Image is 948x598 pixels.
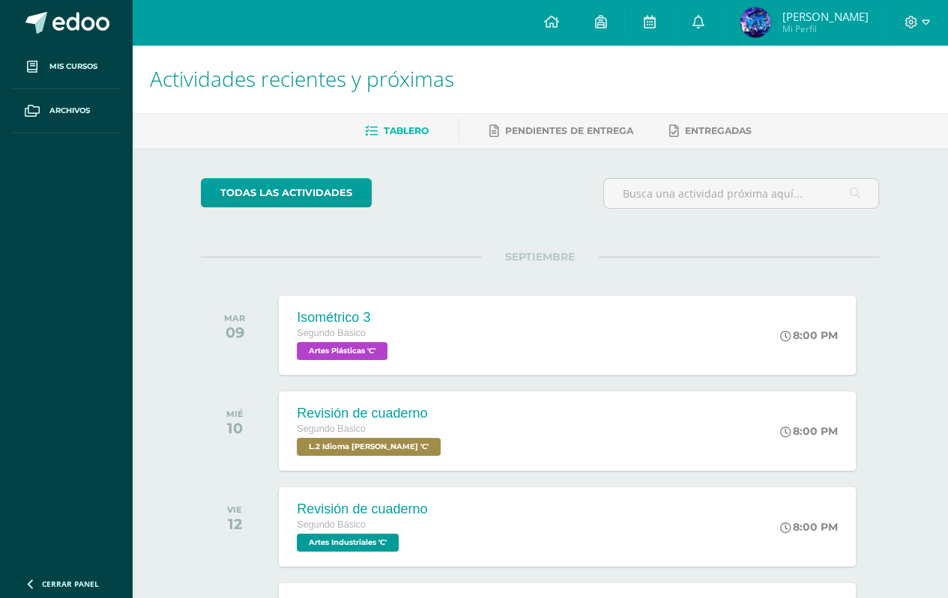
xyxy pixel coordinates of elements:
span: Actividades recientes y próximas [150,64,454,93]
a: Entregadas [669,119,752,143]
span: Pendientes de entrega [505,125,633,136]
a: Archivos [12,89,120,133]
span: Mis cursos [49,61,97,73]
div: 12 [227,515,242,533]
div: 8:00 PM [780,424,838,438]
div: Revisión de cuaderno [297,406,444,421]
div: VIE [227,504,242,515]
span: Archivos [49,105,90,117]
div: MAR [224,313,245,323]
a: Pendientes de entrega [489,119,633,143]
span: Segundo Básico [297,424,366,434]
span: Entregadas [685,125,752,136]
a: Mis cursos [12,45,120,89]
input: Busca una actividad próxima aquí... [604,179,878,208]
a: todas las Actividades [201,178,372,207]
span: [PERSON_NAME] [782,9,868,24]
span: Artes Plásticas 'C' [297,342,387,360]
span: Cerrar panel [42,579,99,589]
span: SEPTIEMBRE [481,250,599,263]
span: Segundo Básico [297,519,366,530]
span: L.2 Idioma Maya Kaqchikel 'C' [297,438,441,456]
span: Artes Industriales 'C' [297,534,399,552]
div: 8:00 PM [780,329,838,342]
span: Tablero [384,125,429,136]
div: Revisión de cuaderno [297,501,427,517]
span: Mi Perfil [782,22,868,35]
div: Isométrico 3 [297,310,391,326]
a: Tablero [365,119,429,143]
div: 09 [224,323,245,341]
img: 648efb2d30ac57ac0d568396767e17b0.png [740,7,770,37]
div: MIÉ [226,409,244,419]
div: 8:00 PM [780,520,838,534]
div: 10 [226,419,244,437]
span: Segundo Básico [297,328,366,338]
